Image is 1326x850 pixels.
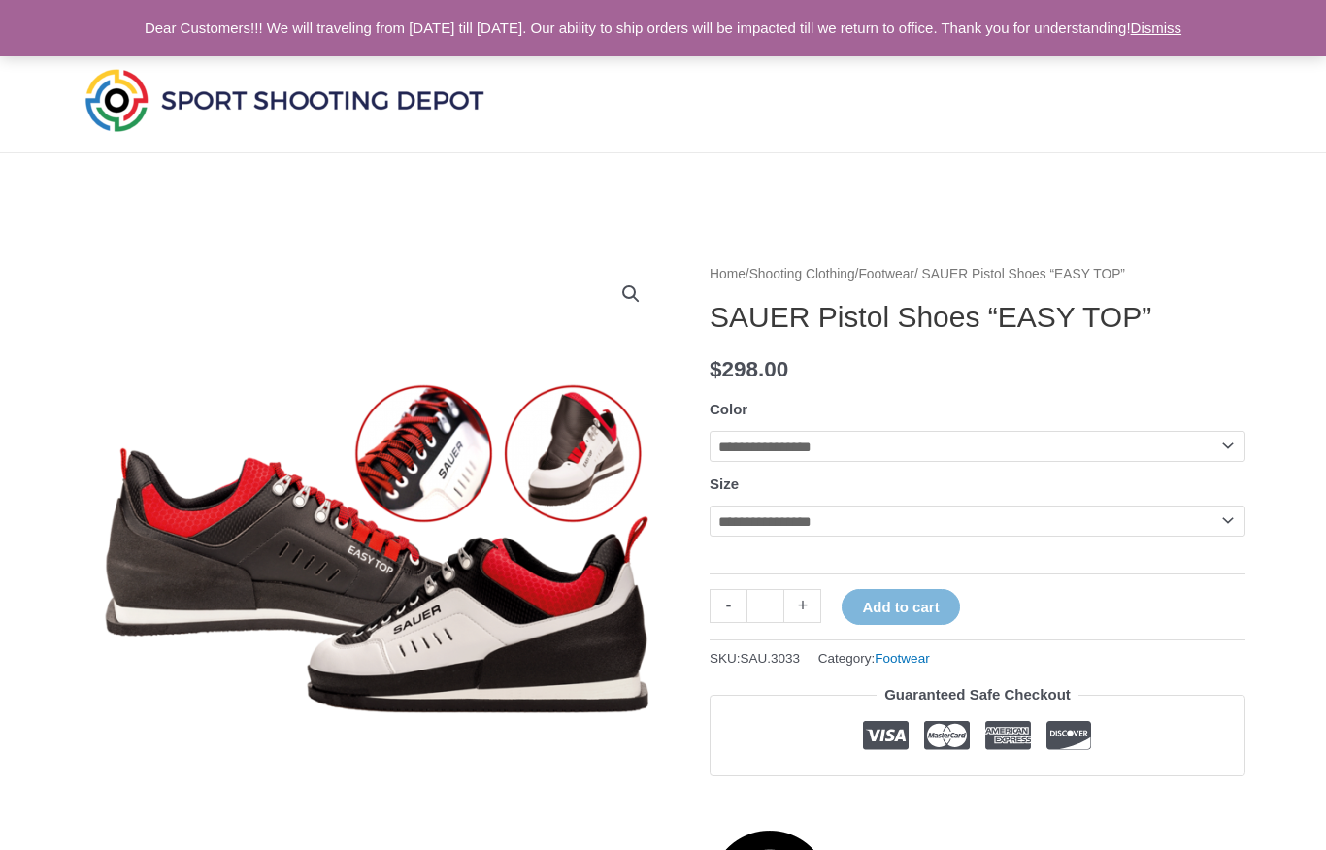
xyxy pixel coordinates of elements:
legend: Guaranteed Safe Checkout [877,681,1078,708]
span: SKU: [710,646,800,670]
iframe: Customer reviews powered by Trustpilot [710,791,1245,814]
a: - [710,589,746,623]
span: $ [710,357,722,381]
a: Footwear [875,651,929,666]
h1: SAUER Pistol Shoes “EASY TOP” [710,300,1245,335]
input: Product quantity [746,589,784,623]
span: SAU.3033 [741,651,801,666]
a: View full-screen image gallery [613,277,648,311]
label: Color [710,401,747,417]
label: Size [710,475,739,492]
a: + [784,589,821,623]
a: Shooting Clothing [749,267,855,281]
bdi: 298.00 [710,357,788,381]
span: Category: [818,646,930,670]
nav: Breadcrumb [710,262,1245,287]
a: Dismiss [1131,19,1182,36]
a: Home [710,267,746,281]
a: Footwear [858,267,914,281]
button: Add to cart [842,589,959,625]
img: Sport Shooting Depot [81,64,488,136]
